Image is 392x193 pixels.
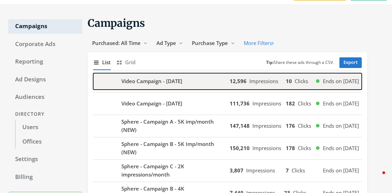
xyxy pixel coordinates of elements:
b: 12,596 [230,78,247,84]
button: Video Campaign - [DATE]12,596Impressions10ClicksEnds on [DATE] [93,73,362,90]
button: Sphere - Campaign B - 5K Imp/month (NEW)150,210Impressions178ClicksEnds on [DATE] [93,140,362,157]
span: Ad Type [156,39,176,46]
button: Purchased: All Time [88,37,152,49]
span: Clicks [298,145,311,151]
span: Clicks [292,167,305,174]
b: 10 [286,78,292,84]
b: Tip: [266,59,274,65]
span: Clicks [298,100,311,107]
span: Impressions [252,145,281,151]
small: Share these ads through a CSV. [266,59,334,66]
b: Sphere - Campaign C - 2K impressions/month [121,162,230,179]
span: Campaigns [88,16,145,30]
button: Ad Type [152,37,187,49]
button: Sphere - Campaign A - 5K imp/month (NEW)147,148Impressions176ClicksEnds on [DATE] [93,118,362,134]
a: Export [339,57,362,68]
a: Audiences [8,90,82,104]
b: 150,210 [230,145,250,151]
a: Billing [8,170,82,184]
b: Sphere - Campaign A - 5K imp/month (NEW) [121,118,230,134]
button: Sphere - Campaign C - 2K impressions/month3,807Impressions7ClicksEnds on [DATE] [93,162,362,179]
div: Directory [8,108,82,121]
b: 147,148 [230,122,250,129]
b: Video Campaign - [DATE] [121,100,182,107]
a: Offices [15,135,82,149]
span: Clicks [295,78,308,84]
a: Users [15,120,82,135]
span: Clicks [298,122,311,129]
button: More Filters [239,37,278,49]
b: 176 [286,122,295,129]
span: Purchase Type [192,39,228,46]
span: List [102,58,111,66]
button: Grid [116,55,135,70]
button: Video Campaign - [DATE]111,736Impressions182ClicksEnds on [DATE] [93,95,362,112]
a: Ad Designs [8,72,82,87]
b: 182 [286,100,295,107]
span: Impressions [246,167,275,174]
b: Video Campaign - [DATE] [121,77,182,85]
a: Reporting [8,55,82,69]
span: Ends on [DATE] [323,100,359,107]
a: Corporate Ads [8,37,82,52]
span: Ends on [DATE] [323,77,359,85]
b: 7 [286,167,289,174]
a: Settings [8,152,82,167]
span: Impressions [252,122,281,129]
span: Ends on [DATE] [323,122,359,130]
span: Impressions [252,100,281,107]
span: Impressions [249,78,278,84]
b: 178 [286,145,295,151]
b: Sphere - Campaign B - 5K Imp/month (NEW) [121,140,230,156]
span: Grid [125,58,135,66]
b: 3,807 [230,167,243,174]
button: Purchase Type [187,37,239,49]
a: Campaigns [8,19,82,34]
span: Ends on [DATE] [323,167,359,174]
iframe: Intercom live chat [369,170,385,186]
span: Purchased: All Time [92,39,141,46]
span: Ends on [DATE] [323,144,359,152]
b: 111,736 [230,100,250,107]
button: List [93,55,111,70]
